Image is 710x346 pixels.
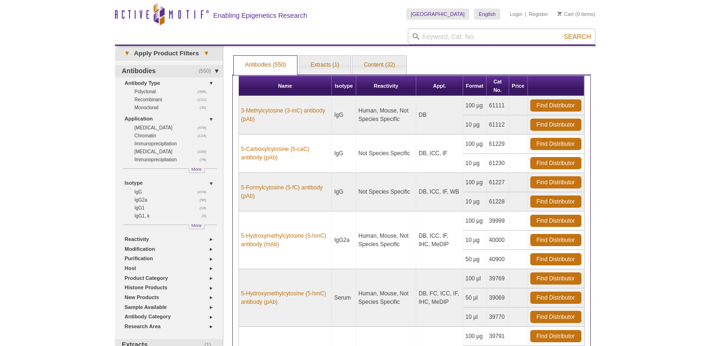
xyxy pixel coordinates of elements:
[125,254,217,263] a: Purification
[487,96,509,115] td: 61111
[530,234,581,246] a: Find Distributor
[125,293,217,302] a: New Products
[202,212,212,220] span: (3)
[463,231,487,250] td: 10 µg
[509,76,528,96] th: Price
[125,273,217,283] a: Product Category
[416,173,463,211] td: DB, ICC, IF, WB
[198,124,212,132] span: (478)
[241,106,329,123] a: 3-Methylcytosine (3-mC) antibody (pAb)
[487,154,509,173] td: 61230
[199,49,214,58] span: ▾
[416,96,463,135] td: DB
[463,327,487,346] td: 100 µg
[125,244,217,254] a: Modification
[135,212,212,220] a: (3)IgG1, k
[356,211,417,269] td: Human, Mouse, Not Species Specific
[463,308,487,327] td: 10 µl
[530,119,581,131] a: Find Distributor
[487,327,509,346] td: 39791
[463,154,487,173] td: 10 µg
[530,157,581,169] a: Find Distributor
[463,269,487,288] td: 100 µl
[487,192,509,211] td: 61228
[135,156,212,164] a: (78)Immunoprecipitation
[463,192,487,211] td: 10 µg
[332,76,356,96] th: Isotype
[125,263,217,273] a: Host
[135,104,212,112] a: (33)Monoclonal
[299,56,351,75] a: Extracts (1)
[487,250,509,269] td: 40900
[125,78,217,88] a: Antibody Type
[189,225,205,229] a: More
[529,11,548,17] a: Register
[241,289,329,306] a: 5-Hydroxymethylcytosine (5-hmC) antibody (pAb)
[487,76,509,96] th: Cat No.
[487,115,509,135] td: 61112
[564,33,591,40] span: Search
[525,8,527,20] li: |
[198,188,212,196] span: (474)
[332,211,356,269] td: IgG2a
[198,96,212,104] span: (211)
[352,56,406,75] a: Content (32)
[356,269,417,327] td: Human, Mouse, Not Species Specific
[557,8,595,20] li: (0 items)
[530,138,581,150] a: Find Distributor
[463,211,487,231] td: 100 µg
[125,312,217,322] a: Antibody Category
[241,145,329,162] a: 5-Carboxylcytosine (5-caC) antibody (pAb)
[199,204,211,212] span: (14)
[199,196,211,204] span: (56)
[463,288,487,308] td: 50 µl
[557,11,562,16] img: Your Cart
[125,178,217,188] a: Isotype
[199,104,211,112] span: (33)
[416,135,463,173] td: DB, ICC, IF
[530,176,581,188] a: Find Distributor
[356,96,417,135] td: Human, Mouse, Not Species Specific
[199,156,211,164] span: (78)
[135,96,212,104] a: (211)Recombinant
[463,96,487,115] td: 100 µg
[487,135,509,154] td: 61229
[463,173,487,192] td: 100 µg
[487,269,509,288] td: 39769
[332,96,356,135] td: IgG
[356,173,417,211] td: Not Species Specific
[135,188,212,196] a: (474)IgG
[135,148,212,156] a: (100)[MEDICAL_DATA]
[332,135,356,173] td: IgG
[191,221,202,229] span: More
[356,76,417,96] th: Reactivity
[135,204,212,212] a: (14)IgG1
[191,165,202,173] span: More
[530,292,581,304] a: Find Distributor
[239,76,332,96] th: Name
[487,288,509,308] td: 39069
[510,11,522,17] a: Login
[463,250,487,269] td: 50 µg
[234,56,297,75] a: Antibodies (550)
[115,65,223,77] a: (550)Antibodies
[125,283,217,293] a: Histone Products
[120,49,134,58] span: ▾
[198,148,212,156] span: (100)
[487,173,509,192] td: 61227
[416,269,463,327] td: DB, FC, ICC, IF, IHC, MeDIP
[189,168,205,173] a: More
[214,11,307,20] h2: Enabling Epigenetics Research
[241,183,329,200] a: 5-Formylcytosine (5-fC) antibody (pAb)
[198,132,212,140] span: (114)
[115,46,223,61] a: ▾Apply Product Filters▾
[332,269,356,327] td: Serum
[135,124,212,132] a: (478)[MEDICAL_DATA]
[125,234,217,244] a: Reactivity
[530,330,581,342] a: Find Distributor
[408,29,595,45] input: Keyword, Cat. No.
[416,76,463,96] th: Appl.
[557,11,574,17] a: Cart
[530,215,581,227] a: Find Distributor
[530,196,581,208] a: Find Distributor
